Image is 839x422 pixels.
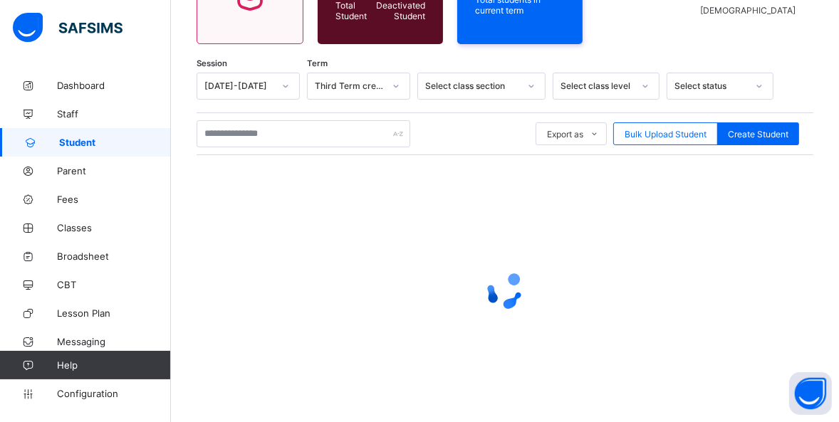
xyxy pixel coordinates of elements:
span: Classes [57,222,171,233]
span: Help [57,359,170,371]
span: Lesson Plan [57,307,171,319]
span: Staff [57,108,171,120]
span: Configuration [57,388,170,399]
div: [DATE]-[DATE] [204,81,273,92]
span: Bulk Upload Student [625,129,707,139]
span: Dashboard [57,80,171,91]
span: Export as [547,129,583,139]
span: Session [197,58,227,68]
span: Messaging [57,336,171,347]
button: Open asap [789,372,832,415]
img: safsims [13,13,123,43]
div: Select status [674,81,747,92]
span: Student [59,137,171,148]
div: Select class level [561,81,633,92]
span: Broadsheet [57,250,171,262]
span: CBT [57,279,171,290]
span: Fees [57,194,171,205]
span: Create Student [728,129,788,139]
span: Parent [57,165,171,176]
span: Term [307,58,328,68]
div: Select class section [425,81,519,92]
div: Third Term creativity [315,81,384,92]
span: [DEMOGRAPHIC_DATA] [700,5,796,16]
